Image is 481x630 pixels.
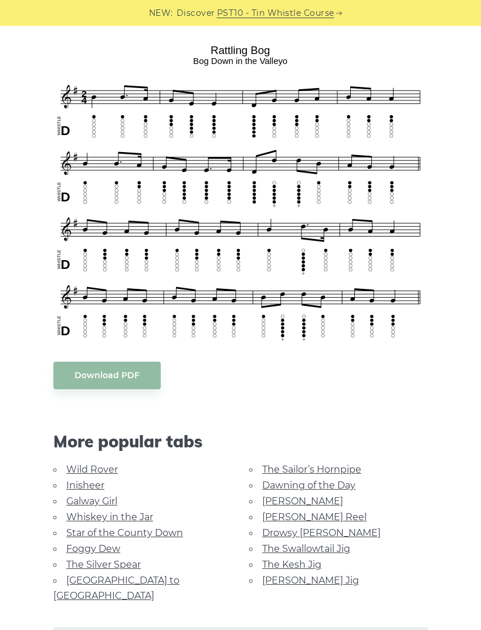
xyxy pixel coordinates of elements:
[262,543,350,554] a: The Swallowtail Jig
[66,559,141,570] a: The Silver Spear
[262,575,359,586] a: [PERSON_NAME] Jig
[66,464,118,475] a: Wild Rover
[53,432,428,452] span: More popular tabs
[262,559,321,570] a: The Kesh Jig
[53,40,428,344] img: Rattling Bog Tin Whistle Tab & Sheet Music
[149,6,173,20] span: NEW:
[262,527,381,538] a: Drowsy [PERSON_NAME]
[262,464,361,475] a: The Sailor’s Hornpipe
[66,543,120,554] a: Foggy Dew
[217,6,334,20] a: PST10 - Tin Whistle Course
[53,362,161,389] a: Download PDF
[66,527,183,538] a: Star of the County Down
[262,511,367,523] a: [PERSON_NAME] Reel
[66,480,104,491] a: Inisheer
[66,496,117,507] a: Galway Girl
[262,496,343,507] a: [PERSON_NAME]
[66,511,153,523] a: Whiskey in the Jar
[262,480,355,491] a: Dawning of the Day
[177,6,215,20] span: Discover
[53,575,179,601] a: [GEOGRAPHIC_DATA] to [GEOGRAPHIC_DATA]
